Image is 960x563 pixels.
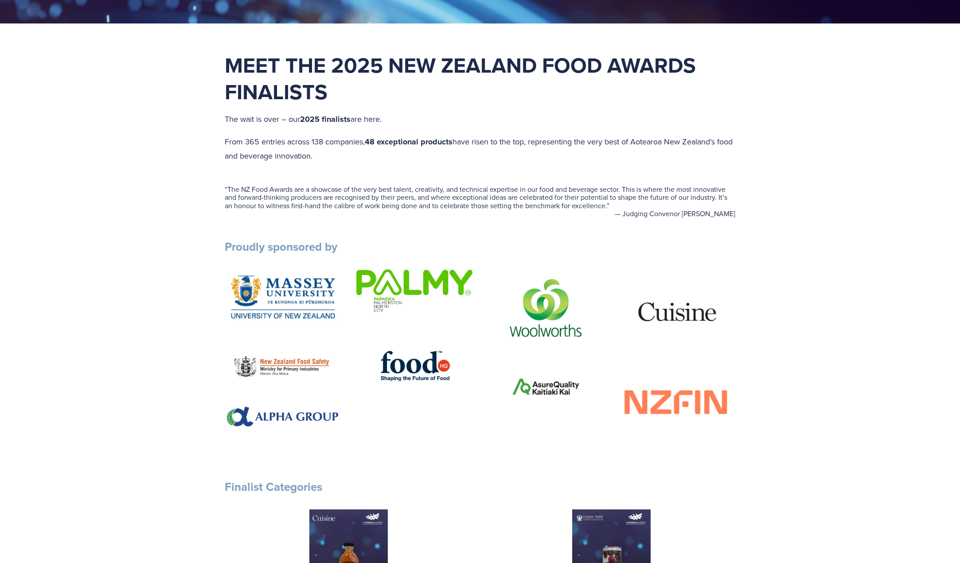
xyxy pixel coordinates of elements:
[607,201,609,210] span: ”
[225,112,735,127] p: The wait is over – our are here.
[225,184,227,194] span: “
[225,50,701,107] strong: Meet the 2025 New Zealand Food Awards Finalists
[225,135,735,163] p: From 365 entries across 138 companies, have risen to the top, representing the very best of Aotea...
[225,238,337,255] strong: Proudly sponsored by
[225,478,322,495] strong: Finalist Categories
[225,185,735,210] blockquote: The NZ Food Awards are a showcase of the very best talent, creativity, and technical expertise in...
[300,113,351,125] strong: 2025 finalists
[365,136,453,148] strong: 48 exceptional products
[225,210,735,217] figcaption: — Judging Convenor [PERSON_NAME]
